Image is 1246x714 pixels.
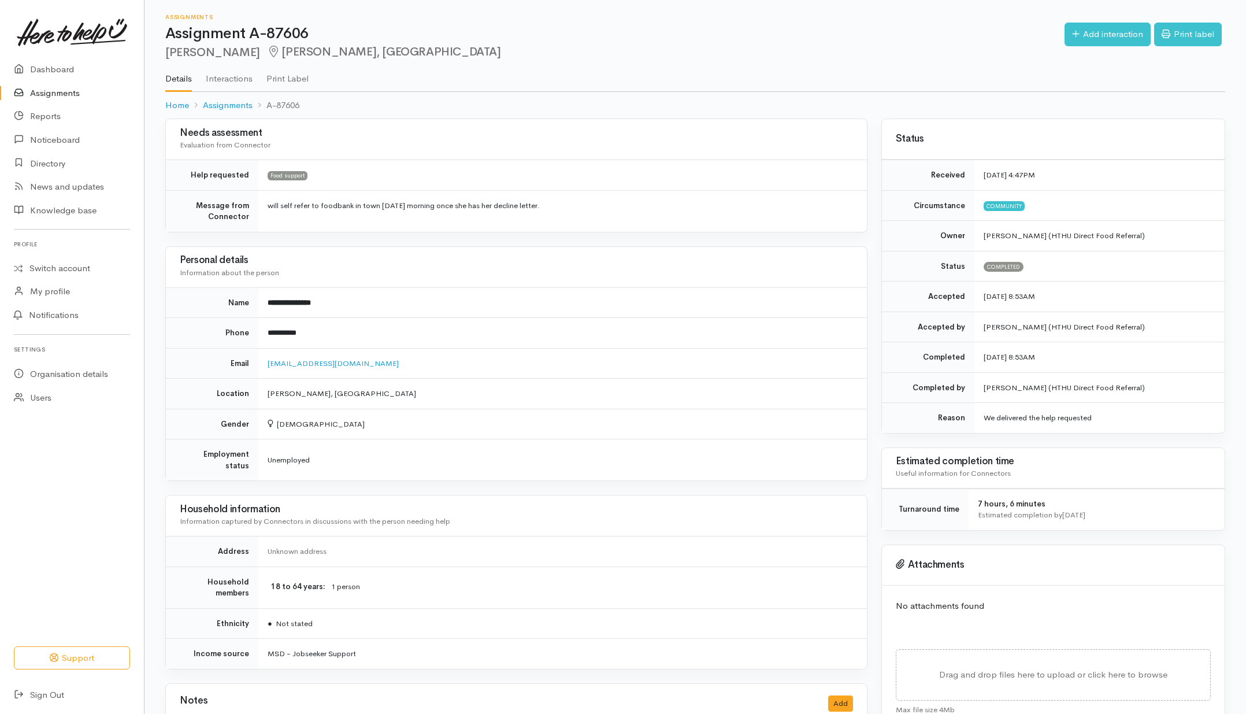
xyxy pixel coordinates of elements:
[180,128,853,139] h3: Needs assessment
[258,439,867,481] td: Unemployed
[180,695,207,712] h3: Notes
[974,312,1225,342] td: [PERSON_NAME] (HTHU Direct Food Referral)
[14,236,130,252] h6: Profile
[331,581,853,593] dd: 1 person
[166,318,258,349] td: Phone
[258,379,867,409] td: [PERSON_NAME], [GEOGRAPHIC_DATA]
[166,190,258,232] td: Message from Connector
[166,439,258,481] td: Employment status
[180,504,853,515] h3: Household information
[939,669,1167,680] span: Drag and drop files here to upload or click here to browse
[882,251,974,282] td: Status
[882,160,974,191] td: Received
[268,171,307,180] span: Food support
[165,92,1225,119] nav: breadcrumb
[268,619,313,628] span: Not stated
[266,58,309,91] a: Print Label
[180,516,450,526] span: Information captured by Connectors in discussions with the person needing help
[165,14,1065,20] h6: Assignments
[984,231,1145,241] span: [PERSON_NAME] (HTHU Direct Food Referral)
[166,409,258,439] td: Gender
[166,348,258,379] td: Email
[166,379,258,409] td: Location
[882,342,974,373] td: Completed
[984,201,1025,210] span: Community
[882,372,974,403] td: Completed by
[978,509,1211,521] div: Estimated completion by
[1065,23,1151,46] a: Add interaction
[268,419,365,429] span: [DEMOGRAPHIC_DATA]
[268,619,272,628] span: ●
[166,567,258,608] td: Household members
[896,456,1211,467] h3: Estimated completion time
[268,581,325,593] dt: 18 to 64 years
[206,58,253,91] a: Interactions
[267,45,501,59] span: [PERSON_NAME], [GEOGRAPHIC_DATA]
[268,200,853,212] p: will self refer to foodbank in town [DATE] morning once she has her decline letter.
[166,160,258,191] td: Help requested
[166,287,258,318] td: Name
[166,639,258,669] td: Income source
[268,358,399,368] a: [EMAIL_ADDRESS][DOMAIN_NAME]
[1154,23,1222,46] a: Print label
[180,268,279,278] span: Information about the person
[828,695,853,712] button: Add
[14,646,130,670] button: Support
[896,600,1211,613] p: No attachments found
[882,403,974,433] td: Reason
[896,468,1011,478] span: Useful information for Connectors
[258,639,867,669] td: MSD - Jobseeker Support
[165,25,1065,42] h1: Assignment A-87606
[203,99,253,112] a: Assignments
[882,221,974,251] td: Owner
[984,262,1023,271] span: Completed
[984,291,1035,301] time: [DATE] 8:53AM
[165,58,192,92] a: Details
[896,134,1211,145] h3: Status
[14,342,130,357] h6: Settings
[1062,510,1085,520] time: [DATE]
[268,546,853,557] div: Unknown address
[984,170,1035,180] time: [DATE] 4:47PM
[882,282,974,312] td: Accepted
[180,255,853,266] h3: Personal details
[166,537,258,567] td: Address
[253,99,299,112] li: A-87606
[882,489,969,530] td: Turnaround time
[896,559,1211,571] h3: Attachments
[978,499,1045,509] span: 7 hours, 6 minutes
[974,372,1225,403] td: [PERSON_NAME] (HTHU Direct Food Referral)
[882,190,974,221] td: Circumstance
[165,46,1065,59] h2: [PERSON_NAME]
[180,140,270,150] span: Evaluation from Connector
[882,312,974,342] td: Accepted by
[974,403,1225,433] td: We delivered the help requested
[984,352,1035,362] time: [DATE] 8:53AM
[165,99,189,112] a: Home
[166,608,258,639] td: Ethnicity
